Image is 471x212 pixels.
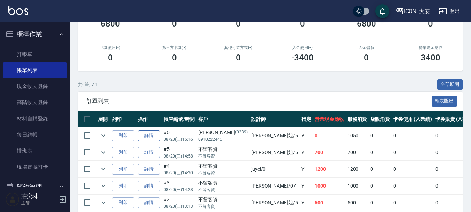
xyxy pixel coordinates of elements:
td: 0 [368,178,391,194]
td: 0 [391,178,434,194]
div: 不留客資 [198,162,248,170]
h2: 卡券使用(-) [87,45,134,50]
h2: 營業現金應收 [407,45,454,50]
h3: 3400 [421,53,440,63]
p: 不留客資 [198,153,248,159]
p: 不留客資 [198,170,248,176]
a: 材料自購登錄 [3,111,67,127]
td: Y [300,127,313,144]
p: 0910222446 [198,136,248,142]
a: 打帳單 [3,46,67,62]
p: 08/20 (三) 14:58 [164,153,195,159]
a: 現場電腦打卡 [3,159,67,175]
td: 700 [313,144,346,161]
a: 詳情 [138,130,160,141]
h3: -3400 [291,53,314,63]
h3: 0 [172,53,177,63]
a: 詳情 [138,181,160,191]
p: 08/20 (三) 13:13 [164,203,195,210]
div: 不留客資 [198,196,248,203]
button: expand row [98,197,109,208]
td: [PERSON_NAME]姐 /5 [249,144,300,161]
button: 預約管理 [3,178,67,196]
a: 詳情 [138,164,160,175]
h2: 入金使用(-) [279,45,326,50]
button: 登出 [436,5,463,18]
h2: 入金儲值 [343,45,390,50]
img: Person [6,192,20,206]
button: 列印 [112,130,134,141]
th: 設計師 [249,111,300,127]
a: 每日結帳 [3,127,67,143]
td: #3 [162,178,196,194]
button: expand row [98,147,109,158]
th: 列印 [110,111,136,127]
a: 詳情 [138,147,160,158]
h2: 其他付款方式(-) [215,45,262,50]
td: 0 [391,161,434,177]
h2: 第三方卡券(-) [151,45,198,50]
th: 指定 [300,111,313,127]
h3: 6800 [357,19,376,29]
td: 1200 [313,161,346,177]
h3: 0 [428,19,433,29]
td: Y [300,144,313,161]
a: 現金收支登錄 [3,78,67,94]
th: 帳單編號/時間 [162,111,196,127]
td: 0 [313,127,346,144]
a: 高階收支登錄 [3,94,67,110]
button: 全部展開 [437,79,463,90]
h3: 0 [236,19,241,29]
td: [PERSON_NAME] /07 [249,178,300,194]
td: 1000 [346,178,369,194]
td: 700 [346,144,369,161]
th: 卡券使用 (入業績) [391,111,434,127]
a: 帳單列表 [3,62,67,78]
td: 500 [313,195,346,211]
p: 共 6 筆, 1 / 1 [78,81,97,88]
p: 08/20 (三) 14:30 [164,170,195,176]
td: 0 [368,195,391,211]
td: 0 [391,144,434,161]
td: 0 [368,127,391,144]
div: [PERSON_NAME] [198,129,248,136]
img: Logo [8,6,28,15]
a: 排班表 [3,143,67,159]
th: 店販消費 [368,111,391,127]
button: 櫃檯作業 [3,25,67,43]
td: [PERSON_NAME]姐 /5 [249,127,300,144]
td: #2 [162,195,196,211]
div: 不留客資 [198,179,248,187]
th: 營業現金應收 [313,111,346,127]
th: 展開 [96,111,110,127]
p: (0239) [235,129,248,136]
button: 列印 [112,181,134,191]
h3: 0 [172,19,177,29]
td: 1000 [313,178,346,194]
button: ICONI 大安 [393,4,433,19]
td: 0 [368,161,391,177]
h5: 莊奕琳 [21,193,57,200]
td: 500 [346,195,369,211]
div: 不留客資 [198,146,248,153]
td: Y [300,195,313,211]
button: expand row [98,181,109,191]
td: Y [300,161,313,177]
td: 0 [391,127,434,144]
p: 不留客資 [198,203,248,210]
button: 報表匯出 [432,96,457,107]
h3: 0 [300,19,305,29]
button: 列印 [112,147,134,158]
td: [PERSON_NAME]姐 /5 [249,195,300,211]
h3: 6800 [100,19,120,29]
td: 1200 [346,161,369,177]
p: 主管 [21,200,57,206]
th: 客戶 [196,111,249,127]
td: #6 [162,127,196,144]
p: 不留客資 [198,187,248,193]
th: 操作 [136,111,162,127]
th: 服務消費 [346,111,369,127]
button: expand row [98,164,109,174]
button: 列印 [112,164,134,175]
td: #4 [162,161,196,177]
